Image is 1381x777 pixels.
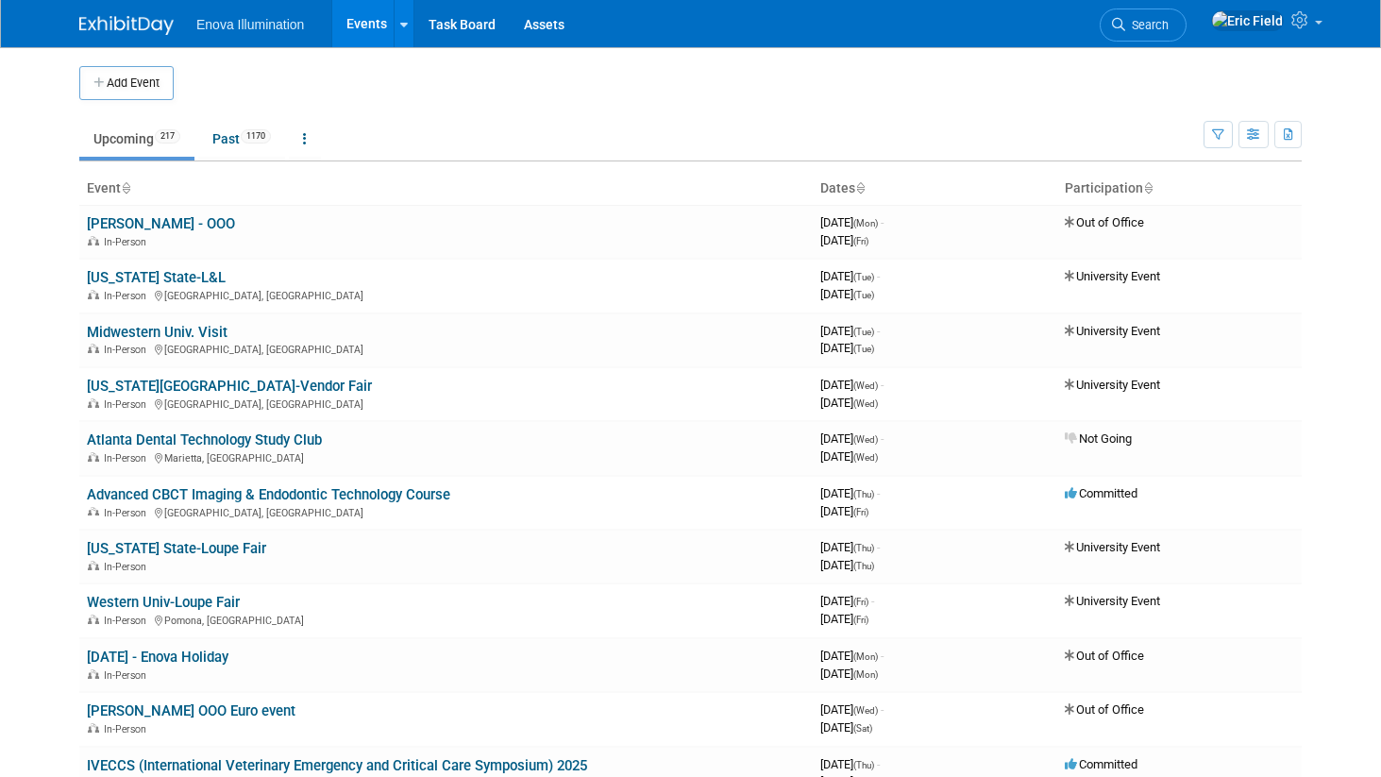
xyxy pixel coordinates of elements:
span: - [881,702,884,717]
span: (Mon) [853,218,878,228]
a: [PERSON_NAME] OOO Euro event [87,702,295,719]
a: [US_STATE] State-L&L [87,269,226,286]
span: [DATE] [820,558,874,572]
span: (Tue) [853,327,874,337]
span: 217 [155,129,180,144]
span: [DATE] [820,486,880,500]
img: In-Person Event [88,723,99,733]
span: 1170 [241,129,271,144]
span: In-Person [104,507,152,519]
span: - [877,540,880,554]
span: Search [1125,18,1169,32]
div: Pomona, [GEOGRAPHIC_DATA] [87,612,805,627]
button: Add Event [79,66,174,100]
span: Not Going [1065,431,1132,446]
span: Out of Office [1065,702,1144,717]
a: Western Univ-Loupe Fair [87,594,240,611]
img: In-Person Event [88,615,99,624]
span: (Wed) [853,705,878,716]
span: University Event [1065,540,1160,554]
span: Committed [1065,486,1137,500]
span: [DATE] [820,396,878,410]
img: In-Person Event [88,452,99,462]
span: [DATE] [820,287,874,301]
span: University Event [1065,269,1160,283]
span: Committed [1065,757,1137,771]
span: University Event [1065,324,1160,338]
span: (Fri) [853,236,868,246]
span: [DATE] [820,720,872,735]
span: [DATE] [820,612,868,626]
div: [GEOGRAPHIC_DATA], [GEOGRAPHIC_DATA] [87,341,805,356]
span: Enova Illumination [196,17,304,32]
span: [DATE] [820,341,874,355]
div: [GEOGRAPHIC_DATA], [GEOGRAPHIC_DATA] [87,504,805,519]
span: In-Person [104,344,152,356]
span: Out of Office [1065,649,1144,663]
a: Midwestern Univ. Visit [87,324,227,341]
span: - [877,324,880,338]
span: (Wed) [853,398,878,409]
span: [DATE] [820,667,878,681]
span: - [881,649,884,663]
span: (Sat) [853,723,872,734]
span: In-Person [104,615,152,627]
span: In-Person [104,723,152,735]
span: (Mon) [853,651,878,662]
a: Sort by Event Name [121,180,130,195]
img: In-Person Event [88,398,99,408]
span: [DATE] [820,757,880,771]
span: In-Person [104,236,152,248]
a: [DATE] - Enova Holiday [87,649,228,666]
span: In-Person [104,452,152,465]
span: - [877,486,880,500]
span: (Thu) [853,561,874,571]
div: Marietta, [GEOGRAPHIC_DATA] [87,449,805,465]
span: University Event [1065,378,1160,392]
span: [DATE] [820,504,868,518]
img: In-Person Event [88,290,99,299]
span: (Thu) [853,543,874,553]
span: - [881,431,884,446]
span: - [881,378,884,392]
div: [GEOGRAPHIC_DATA], [GEOGRAPHIC_DATA] [87,396,805,411]
span: (Wed) [853,434,878,445]
span: [DATE] [820,431,884,446]
img: In-Person Event [88,507,99,516]
span: - [881,215,884,229]
span: University Event [1065,594,1160,608]
span: [DATE] [820,702,884,717]
img: In-Person Event [88,236,99,245]
a: [PERSON_NAME] - OOO [87,215,235,232]
span: [DATE] [820,594,874,608]
a: Upcoming217 [79,121,194,157]
span: (Tue) [853,290,874,300]
a: Sort by Start Date [855,180,865,195]
span: - [871,594,874,608]
img: Eric Field [1211,10,1284,31]
a: IVECCS (International Veterinary Emergency and Critical Care Symposium) 2025 [87,757,587,774]
span: [DATE] [820,233,868,247]
span: (Fri) [853,507,868,517]
th: Event [79,173,813,205]
span: [DATE] [820,324,880,338]
span: (Wed) [853,380,878,391]
a: Advanced CBCT Imaging & Endodontic Technology Course [87,486,450,503]
span: (Thu) [853,489,874,499]
span: (Tue) [853,272,874,282]
span: In-Person [104,290,152,302]
a: Past1170 [198,121,285,157]
a: Atlanta Dental Technology Study Club [87,431,322,448]
span: In-Person [104,669,152,682]
span: [DATE] [820,269,880,283]
span: (Mon) [853,669,878,680]
span: (Wed) [853,452,878,463]
span: In-Person [104,561,152,573]
span: [DATE] [820,449,878,464]
span: (Tue) [853,344,874,354]
span: - [877,269,880,283]
img: In-Person Event [88,669,99,679]
img: In-Person Event [88,344,99,353]
a: Sort by Participation Type [1143,180,1153,195]
span: In-Person [104,398,152,411]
